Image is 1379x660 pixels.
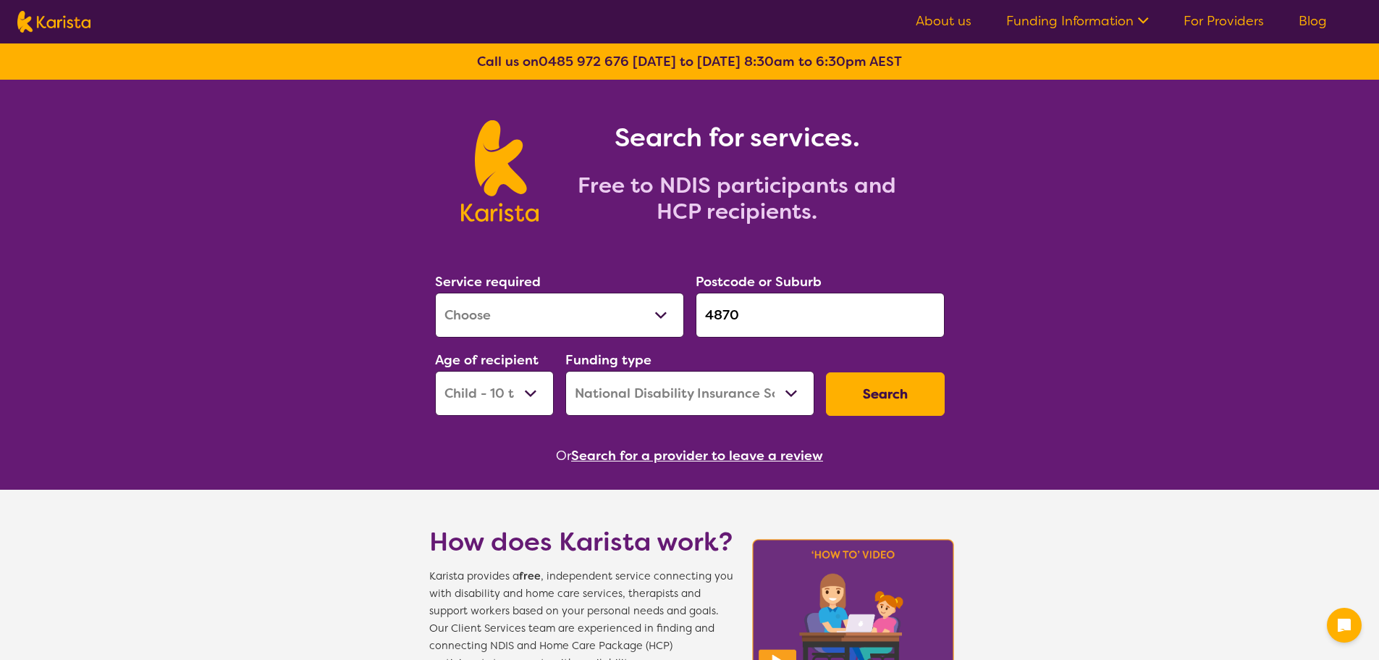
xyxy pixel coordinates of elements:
label: Postcode or Suburb [696,273,822,291]
b: free [519,569,541,583]
a: Blog [1299,12,1327,30]
a: About us [916,12,971,30]
h2: Free to NDIS participants and HCP recipients. [556,172,918,225]
label: Funding type [565,351,651,369]
label: Service required [435,273,541,291]
img: Karista logo [17,11,90,33]
span: Or [556,445,571,467]
button: Search [826,372,945,416]
b: Call us on [DATE] to [DATE] 8:30am to 6:30pm AEST [477,53,902,70]
a: Funding Information [1006,12,1149,30]
img: Karista logo [461,120,539,222]
input: Type [696,293,945,338]
a: 0485 972 676 [539,53,629,70]
button: Search for a provider to leave a review [571,445,823,467]
h1: How does Karista work? [429,525,733,559]
h1: Search for services. [556,120,918,155]
a: For Providers [1184,12,1264,30]
label: Age of recipient [435,351,539,369]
